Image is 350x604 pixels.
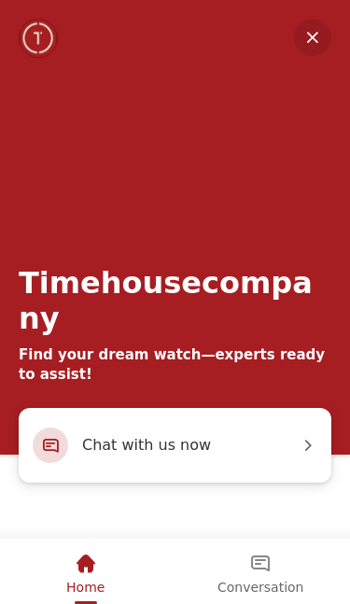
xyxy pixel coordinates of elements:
[19,408,331,483] div: Chat with us now
[217,580,303,595] span: Conversation
[19,345,331,385] div: Find your dream watch—experts ready to assist!
[294,19,331,56] em: Minimize
[21,20,57,57] img: Company logo
[82,433,299,457] span: Chat with us now
[66,580,105,595] span: Home
[19,265,331,336] div: Timehousecompany
[2,539,170,601] div: Home
[174,539,349,601] div: Conversation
